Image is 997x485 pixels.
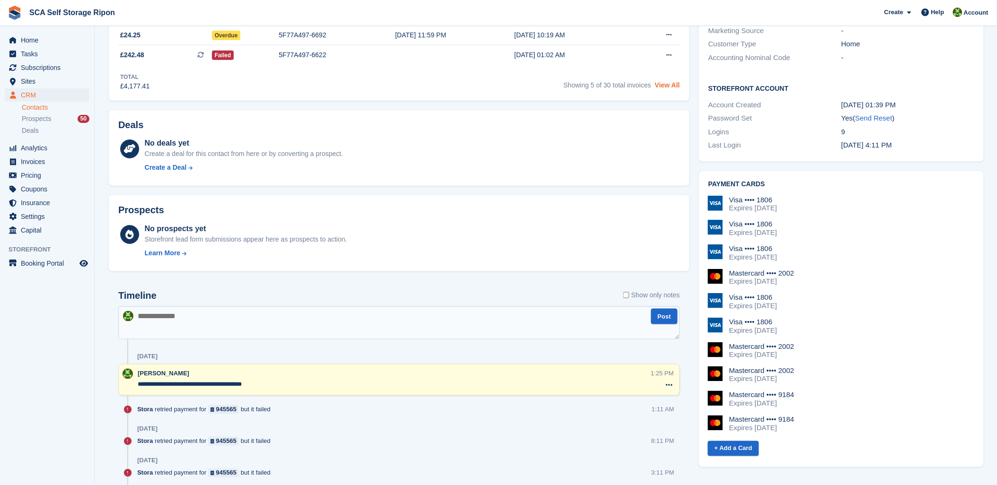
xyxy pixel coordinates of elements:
[856,114,892,122] a: Send Reset
[8,6,22,20] img: stora-icon-8386f47178a22dfd0bd8f6a31ec36ba5ce8667c1dd55bd0f319d3a0aa187defe.svg
[21,75,78,88] span: Sites
[708,100,841,111] div: Account Created
[729,350,794,359] div: Expires [DATE]
[5,182,89,196] a: menu
[655,81,680,89] a: View All
[708,196,723,211] img: Visa Logo
[964,8,988,17] span: Account
[21,169,78,182] span: Pricing
[120,50,144,60] span: £242.48
[208,468,239,477] a: 945565
[564,81,651,89] span: Showing 5 of 30 total invoices
[21,257,78,270] span: Booking Portal
[708,318,723,333] img: Visa Logo
[5,224,89,237] a: menu
[623,290,629,300] input: Show only notes
[145,163,187,173] div: Create a Deal
[22,114,51,123] span: Prospects
[841,113,974,124] div: Yes
[145,138,343,149] div: No deals yet
[21,141,78,155] span: Analytics
[118,120,143,130] h2: Deals
[841,127,974,138] div: 9
[651,309,678,324] button: Post
[652,437,674,446] div: 8:11 PM
[216,437,237,446] div: 945565
[145,248,180,258] div: Learn More
[729,375,794,383] div: Expires [DATE]
[729,302,777,310] div: Expires [DATE]
[279,50,395,60] div: 5F77A497-6622
[841,100,974,111] div: [DATE] 01:39 PM
[729,318,777,326] div: Visa •••• 1806
[708,269,723,284] img: Mastercard Logo
[841,39,974,50] div: Home
[137,457,158,465] div: [DATE]
[729,293,777,302] div: Visa •••• 1806
[123,369,133,379] img: Kelly Neesham
[5,196,89,209] a: menu
[729,269,794,277] div: Mastercard •••• 2002
[145,223,347,234] div: No prospects yet
[138,370,189,377] span: [PERSON_NAME]
[279,30,395,40] div: 5F77A497-6692
[22,103,89,112] a: Contacts
[708,220,723,235] img: Visa Logo
[514,30,634,40] div: [DATE] 10:19 AM
[137,425,158,433] div: [DATE]
[708,39,841,50] div: Customer Type
[5,34,89,47] a: menu
[21,34,78,47] span: Home
[708,26,841,36] div: Marketing Source
[137,405,153,414] span: Stora
[208,437,239,446] a: 945565
[21,182,78,196] span: Coupons
[5,169,89,182] a: menu
[5,210,89,223] a: menu
[652,405,674,414] div: 1:11 AM
[78,115,89,123] div: 50
[729,342,794,351] div: Mastercard •••• 2002
[22,126,89,136] a: Deals
[145,163,343,173] a: Create a Deal
[145,234,347,244] div: Storefront lead form submissions appear here as prospects to action.
[137,437,275,446] div: retried payment for but it failed
[514,50,634,60] div: [DATE] 01:02 AM
[708,293,723,308] img: Visa Logo
[118,290,157,301] h2: Timeline
[5,257,89,270] a: menu
[120,30,141,40] span: £24.25
[5,47,89,61] a: menu
[623,290,680,300] label: Show only notes
[651,369,674,378] div: 1:25 PM
[708,441,759,457] a: + Add a Card
[953,8,962,17] img: Kelly Neesham
[884,8,903,17] span: Create
[137,405,275,414] div: retried payment for but it failed
[212,51,234,60] span: Failed
[145,248,347,258] a: Learn More
[931,8,944,17] span: Help
[729,416,794,424] div: Mastercard •••• 9184
[729,253,777,261] div: Expires [DATE]
[708,181,974,188] h2: Payment cards
[841,52,974,63] div: -
[729,277,794,286] div: Expires [DATE]
[21,196,78,209] span: Insurance
[395,30,514,40] div: [DATE] 11:59 PM
[137,437,153,446] span: Stora
[708,140,841,151] div: Last Login
[729,326,777,335] div: Expires [DATE]
[137,468,275,477] div: retried payment for but it failed
[120,73,150,81] div: Total
[708,416,723,431] img: Mastercard Logo
[708,391,723,406] img: Mastercard Logo
[652,468,674,477] div: 3:11 PM
[5,141,89,155] a: menu
[5,155,89,168] a: menu
[21,210,78,223] span: Settings
[78,258,89,269] a: Preview store
[708,113,841,124] div: Password Set
[729,204,777,212] div: Expires [DATE]
[708,342,723,357] img: Mastercard Logo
